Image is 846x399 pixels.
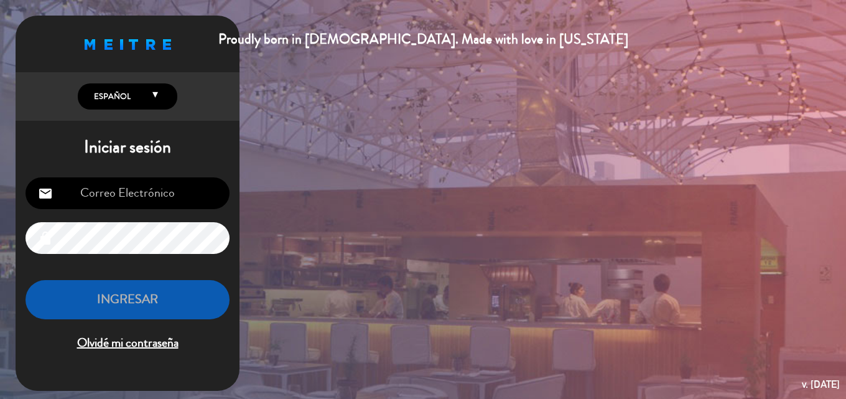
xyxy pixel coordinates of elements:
i: lock [38,231,53,246]
div: v. [DATE] [802,376,840,393]
span: Olvidé mi contraseña [26,333,230,354]
span: Español [91,90,131,103]
button: INGRESAR [26,280,230,319]
i: email [38,186,53,201]
input: Correo Electrónico [26,177,230,209]
h1: Iniciar sesión [16,137,239,158]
